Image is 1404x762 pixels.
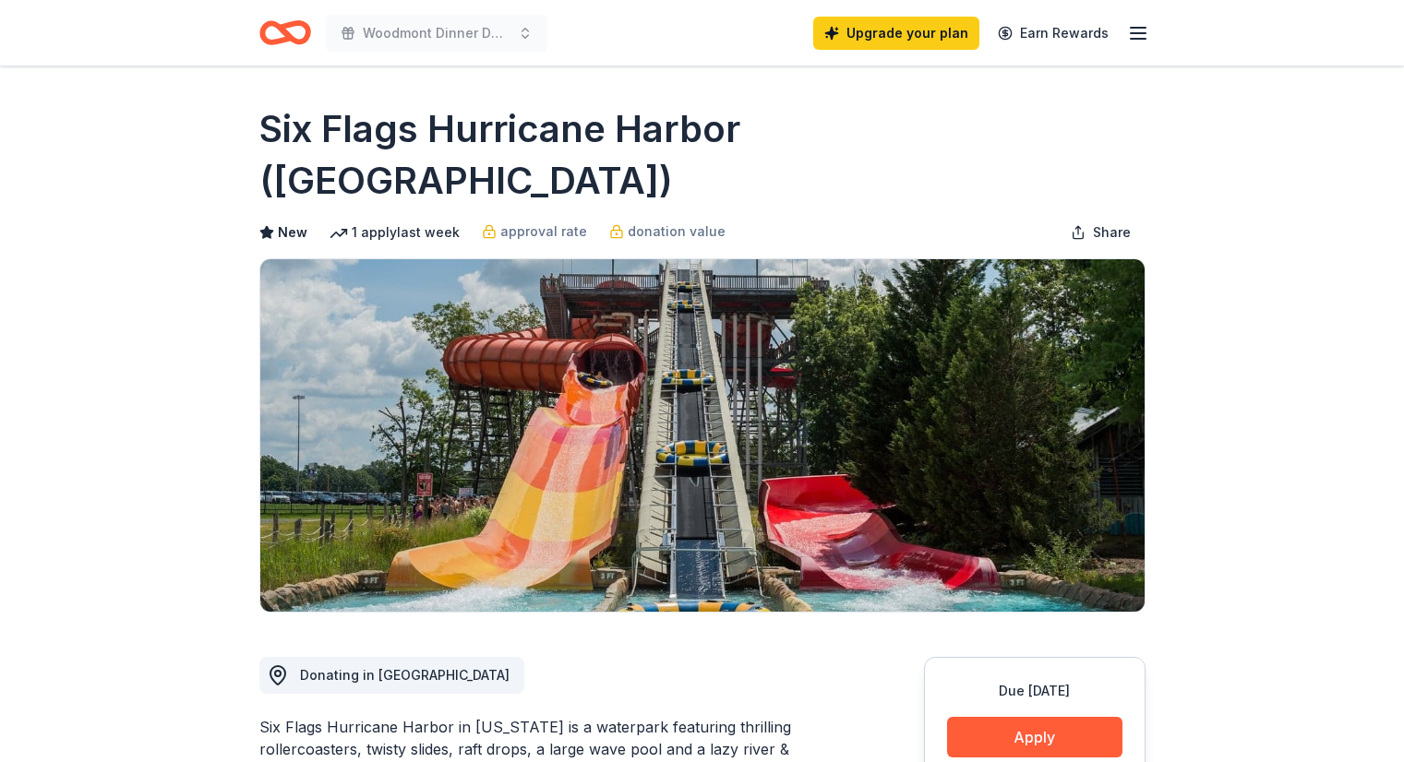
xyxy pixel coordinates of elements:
[278,221,307,244] span: New
[987,17,1120,50] a: Earn Rewards
[326,15,547,52] button: Woodmont Dinner Dance and Tricky Tray
[259,103,1146,207] h1: Six Flags Hurricane Harbor ([GEOGRAPHIC_DATA])
[609,220,726,243] a: donation value
[628,220,726,243] span: donation value
[300,667,510,683] span: Donating in [GEOGRAPHIC_DATA]
[260,259,1145,612] img: Image for Six Flags Hurricane Harbor (Jackson)
[259,11,311,54] a: Home
[482,220,587,243] a: approval rate
[1093,221,1131,244] span: Share
[947,680,1122,702] div: Due [DATE]
[500,220,587,243] span: approval rate
[363,22,510,44] span: Woodmont Dinner Dance and Tricky Tray
[813,17,979,50] a: Upgrade your plan
[330,221,460,244] div: 1 apply last week
[1056,214,1146,251] button: Share
[947,717,1122,757] button: Apply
